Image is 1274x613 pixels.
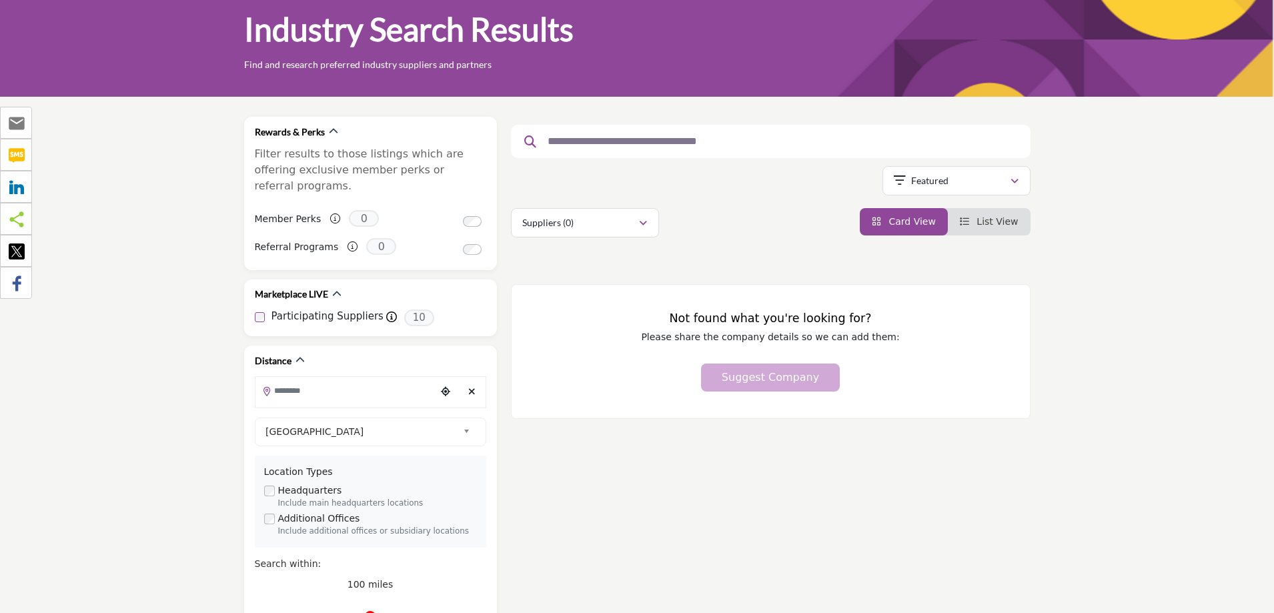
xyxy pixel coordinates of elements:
input: Search Location [255,378,436,404]
button: Suggest Company [701,364,840,392]
li: List View [948,208,1031,235]
span: List View [977,216,1018,227]
div: Include additional offices or subsidiary locations [278,526,477,538]
span: 100 miles [348,579,394,590]
span: Please share the company details so we can add them: [641,332,899,342]
input: Switch to Member Perks [463,216,482,227]
input: Participating Suppliers checkbox [255,312,265,322]
span: Card View [888,216,935,227]
label: Headquarters [278,484,342,498]
a: View List [960,216,1019,227]
label: Referral Programs [255,235,339,259]
div: Location Types [264,465,477,479]
div: Clear search location [462,378,482,406]
p: Featured [911,174,948,187]
span: 0 [349,210,379,227]
p: Find and research preferred industry suppliers and partners [244,58,492,71]
h3: Not found what you're looking for? [538,312,1003,326]
input: Switch to Referral Programs [463,244,482,255]
button: Featured [882,166,1031,195]
h2: Distance [255,354,291,368]
label: Additional Offices [278,512,360,526]
p: Suppliers (0) [522,216,574,229]
div: Include main headquarters locations [278,498,477,510]
div: Choose your current location [436,378,456,406]
li: Card View [860,208,948,235]
button: Suppliers (0) [511,208,659,237]
p: Filter results to those listings which are offering exclusive member perks or referral programs. [255,146,486,194]
label: Participating Suppliers [271,309,384,324]
div: Search within: [255,557,486,571]
span: [GEOGRAPHIC_DATA] [265,424,458,440]
a: View Card [872,216,936,227]
span: 10 [404,310,434,326]
span: 0 [366,238,396,255]
h2: Marketplace LIVE [255,287,328,301]
h1: Industry Search Results [244,9,574,50]
h2: Rewards & Perks [255,125,325,139]
span: Suggest Company [722,371,819,384]
label: Member Perks [255,207,322,231]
